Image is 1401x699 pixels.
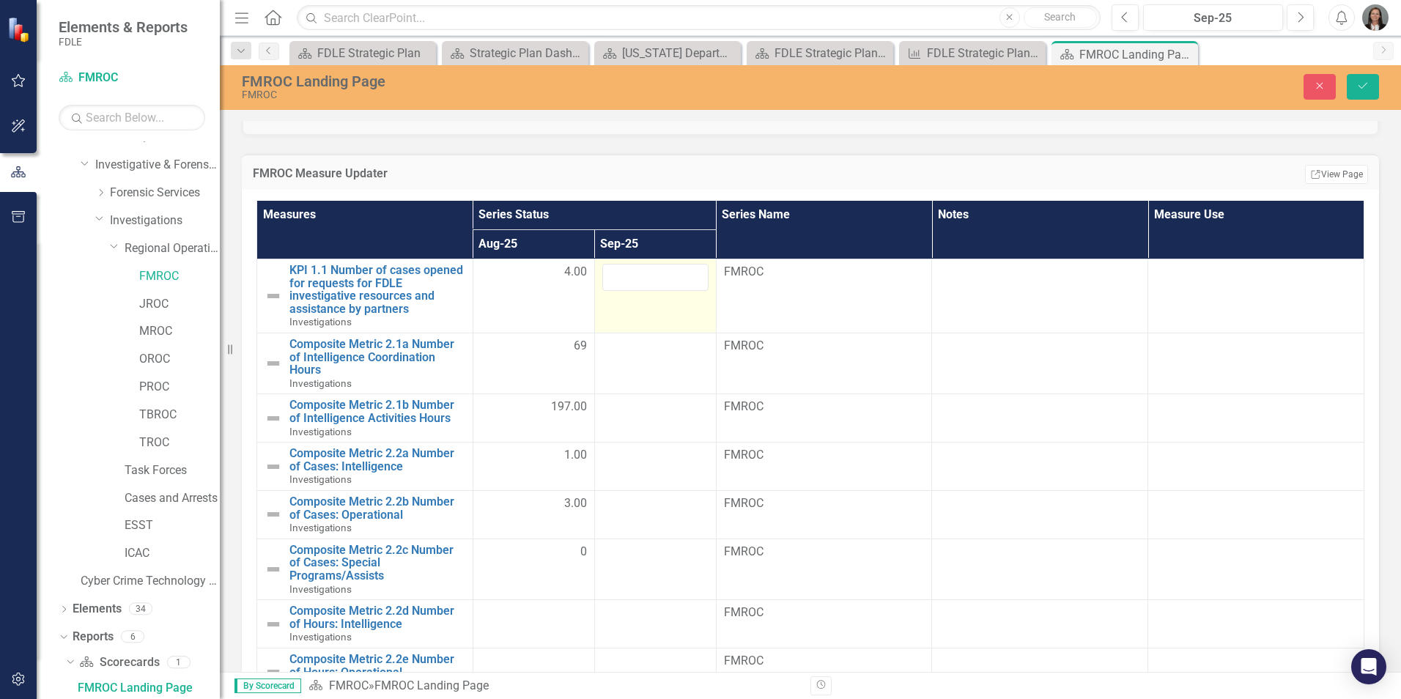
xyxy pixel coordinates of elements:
[289,604,465,630] a: Composite Metric 2.2d Number of Hours: Intelligence
[446,44,585,62] a: Strategic Plan Dashboard
[622,44,737,62] div: [US_STATE] Department Of Law Enforcement Strategic Plan
[289,631,352,643] span: Investigations
[289,426,352,437] span: Investigations
[289,447,465,473] a: Composite Metric 2.2a Number of Cases: Intelligence
[139,351,220,368] a: OROC
[79,654,159,671] a: Scorecards
[1024,7,1097,28] button: Search
[59,18,188,36] span: Elements & Reports
[317,44,432,62] div: FDLE Strategic Plan
[374,678,489,692] div: FMROC Landing Page
[564,264,587,281] span: 4.00
[297,5,1101,31] input: Search ClearPoint...
[1362,4,1389,31] img: Barrett Espino
[1148,10,1278,27] div: Sep-25
[265,615,282,633] img: Not Defined
[1143,4,1283,31] button: Sep-25
[289,544,465,582] a: Composite Metric 2.2c Number of Cases: Special Programs/Assists
[265,355,282,372] img: Not Defined
[265,458,282,476] img: Not Defined
[59,105,205,130] input: Search Below...
[580,544,587,561] span: 0
[95,157,220,174] a: Investigative & Forensic Services Command
[1079,45,1194,64] div: FMROC Landing Page
[289,495,465,521] a: Composite Metric 2.2b Number of Cases: Operational
[927,44,1042,62] div: FDLE Strategic Plan Quick View Charts
[724,653,925,670] span: FMROC
[724,447,925,464] span: FMROC
[724,544,925,561] span: FMROC
[470,44,585,62] div: Strategic Plan Dashboard
[724,399,925,415] span: FMROC
[289,264,465,315] a: KPI 1.1 Number of cases opened for requests for FDLE investigative resources and assistance by pa...
[724,264,925,281] span: FMROC
[110,185,220,201] a: Forensic Services
[265,287,282,305] img: Not Defined
[74,676,220,699] a: FMROC Landing Page
[81,573,220,590] a: Cyber Crime Technology & Telecommunications
[78,681,220,695] div: FMROC Landing Page
[551,399,587,415] span: 197.00
[598,44,737,62] a: [US_STATE] Department Of Law Enforcement Strategic Plan
[265,506,282,523] img: Not Defined
[265,561,282,578] img: Not Defined
[293,44,432,62] a: FDLE Strategic Plan
[289,473,352,485] span: Investigations
[564,495,587,512] span: 3.00
[265,410,282,427] img: Not Defined
[139,323,220,340] a: MROC
[289,338,465,377] a: Composite Metric 2.1a Number of Intelligence Coordination Hours
[125,240,220,257] a: Regional Operations Centers
[775,44,890,62] div: FDLE Strategic Plan Quick View Charts
[121,630,144,643] div: 6
[139,407,220,424] a: TBROC
[7,16,33,42] img: ClearPoint Strategy
[289,522,352,533] span: Investigations
[125,545,220,562] a: ICAC
[253,167,998,180] h3: FMROC Measure Updater
[724,338,925,355] span: FMROC
[1044,11,1076,23] span: Search
[308,678,799,695] div: »
[265,663,282,681] img: Not Defined
[234,678,301,693] span: By Scorecard
[73,629,114,646] a: Reports
[1305,165,1368,184] a: View Page
[125,517,220,534] a: ESST
[329,678,369,692] a: FMROC
[574,338,587,355] span: 69
[289,316,352,328] span: Investigations
[139,434,220,451] a: TROC
[564,447,587,464] span: 1.00
[750,44,890,62] a: FDLE Strategic Plan Quick View Charts
[125,462,220,479] a: Task Forces
[125,490,220,507] a: Cases and Arrests
[1351,649,1386,684] div: Open Intercom Messenger
[59,70,205,86] a: FMROC
[139,296,220,313] a: JROC
[724,604,925,621] span: FMROC
[289,399,465,424] a: Composite Metric 2.1b Number of Intelligence Activities Hours
[242,89,879,100] div: FMROC
[289,653,465,678] a: Composite Metric 2.2e Number of Hours: Operational
[903,44,1042,62] a: FDLE Strategic Plan Quick View Charts
[242,73,879,89] div: FMROC Landing Page
[110,212,220,229] a: Investigations
[289,377,352,389] span: Investigations
[139,268,220,285] a: FMROC
[73,601,122,618] a: Elements
[724,495,925,512] span: FMROC
[59,36,188,48] small: FDLE
[289,583,352,595] span: Investigations
[167,656,191,668] div: 1
[139,379,220,396] a: PROC
[129,603,152,615] div: 34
